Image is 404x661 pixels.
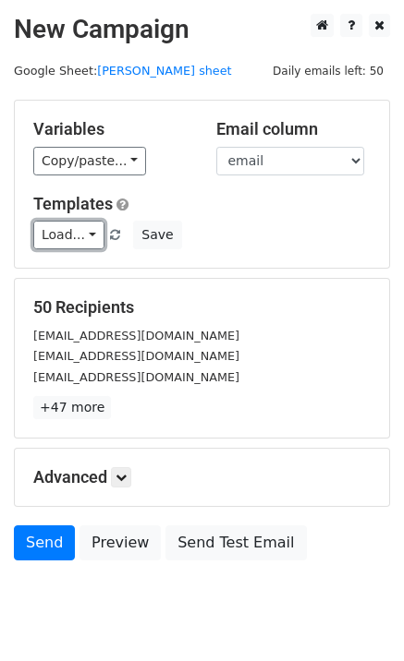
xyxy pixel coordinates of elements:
[80,525,161,560] a: Preview
[14,525,75,560] a: Send
[266,61,390,81] span: Daily emails left: 50
[14,14,390,45] h2: New Campaign
[33,194,113,213] a: Templates
[33,370,239,384] small: [EMAIL_ADDRESS][DOMAIN_NAME]
[33,221,104,249] a: Load...
[33,119,189,139] h5: Variables
[14,64,232,78] small: Google Sheet:
[97,64,231,78] a: [PERSON_NAME] sheet
[133,221,181,249] button: Save
[312,572,404,661] iframe: Chat Widget
[216,119,372,139] h5: Email column
[266,64,390,78] a: Daily emails left: 50
[33,349,239,363] small: [EMAIL_ADDRESS][DOMAIN_NAME]
[33,467,371,487] h5: Advanced
[165,525,306,560] a: Send Test Email
[33,147,146,175] a: Copy/paste...
[33,297,371,318] h5: 50 Recipients
[33,396,111,419] a: +47 more
[33,329,239,343] small: [EMAIL_ADDRESS][DOMAIN_NAME]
